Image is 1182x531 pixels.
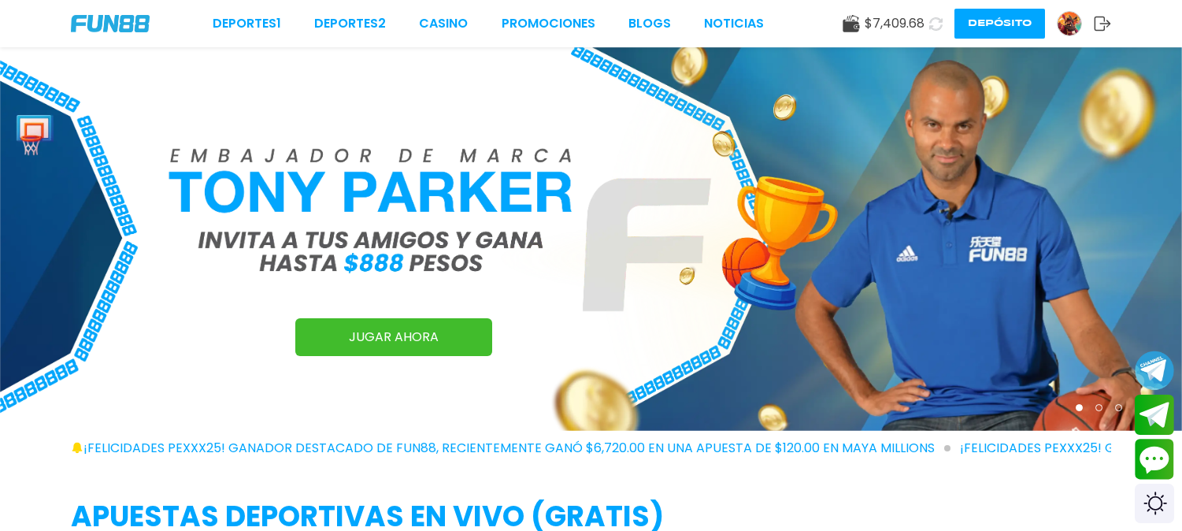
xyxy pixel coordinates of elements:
a: Deportes2 [314,14,386,33]
a: JUGAR AHORA [295,318,492,356]
div: Switch theme [1135,484,1174,523]
button: Contact customer service [1135,439,1174,480]
a: Avatar [1057,11,1094,36]
img: Avatar [1058,12,1081,35]
button: Depósito [954,9,1045,39]
a: BLOGS [628,14,671,33]
a: Promociones [502,14,595,33]
a: Deportes1 [213,14,281,33]
button: Join telegram channel [1135,350,1174,391]
button: Join telegram [1135,395,1174,436]
a: NOTICIAS [704,14,764,33]
a: CASINO [419,14,468,33]
span: $ 7,409.68 [865,14,924,33]
span: ¡FELICIDADES pexxx25! GANADOR DESTACADO DE FUN88, RECIENTEMENTE GANÓ $6,720.00 EN UNA APUESTA DE ... [83,439,950,458]
img: Company Logo [71,15,150,32]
